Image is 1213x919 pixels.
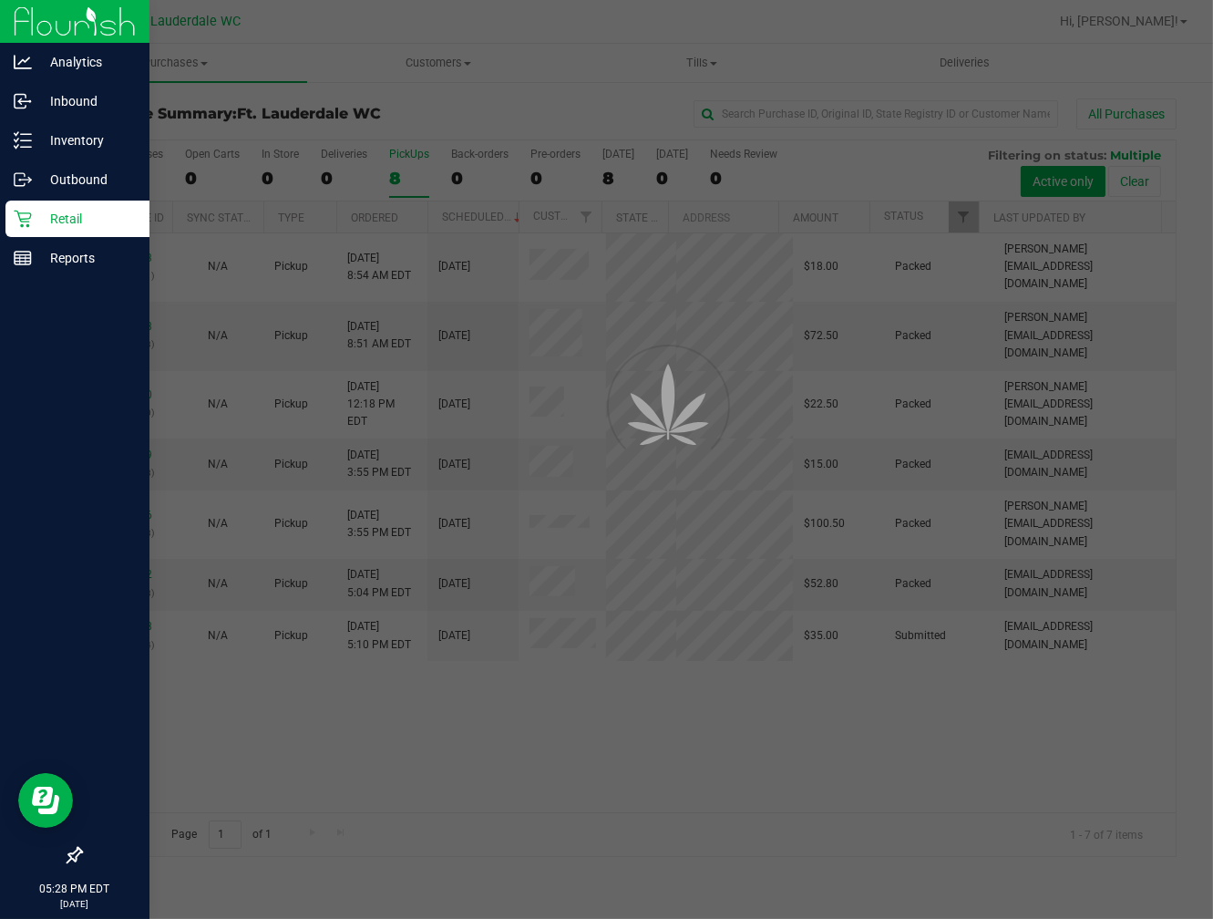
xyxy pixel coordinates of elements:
[32,129,141,151] p: Inventory
[32,247,141,269] p: Reports
[14,249,32,267] inline-svg: Reports
[32,169,141,191] p: Outbound
[14,131,32,150] inline-svg: Inventory
[8,881,141,897] p: 05:28 PM EDT
[18,773,73,828] iframe: Resource center
[32,90,141,112] p: Inbound
[32,51,141,73] p: Analytics
[14,53,32,71] inline-svg: Analytics
[14,170,32,189] inline-svg: Outbound
[14,210,32,228] inline-svg: Retail
[8,897,141,911] p: [DATE]
[14,92,32,110] inline-svg: Inbound
[32,208,141,230] p: Retail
